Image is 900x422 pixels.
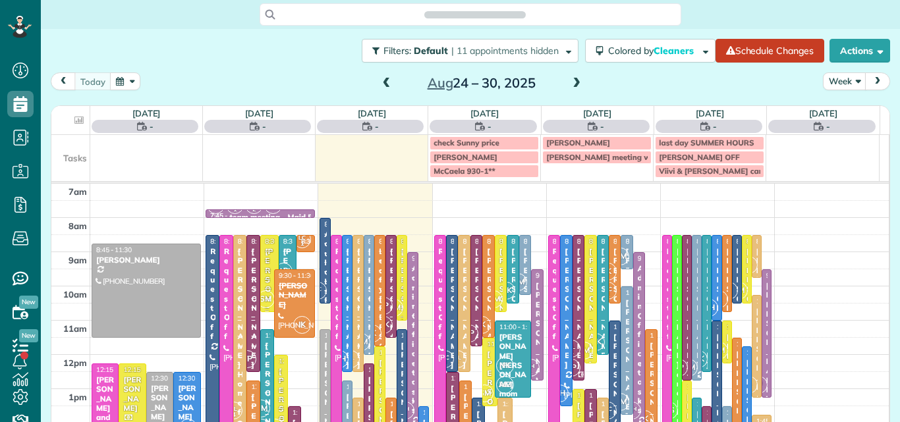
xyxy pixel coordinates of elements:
[727,408,758,417] span: 1:30 - 4:00
[399,76,564,90] h2: 24 – 30, 2025
[347,354,354,361] span: AL
[687,237,722,246] span: 8:30 - 12:45
[727,237,762,246] span: 8:30 - 10:45
[368,365,404,374] span: 12:15 - 4:15
[423,408,455,417] span: 1:30 - 4:45
[378,247,381,417] div: Leafy [PERSON_NAME]
[486,247,490,370] div: [PERSON_NAME]
[488,120,492,133] span: -
[737,237,772,246] span: 8:30 - 10:30
[736,247,738,370] div: [PERSON_NAME]
[546,138,610,147] span: [PERSON_NAME]
[666,247,668,342] div: Request Off
[324,331,360,340] span: 11:15 - 4:30
[357,237,393,246] span: 8:30 - 12:30
[809,108,837,119] a: [DATE]
[390,237,426,246] span: 8:30 - 11:30
[69,221,87,231] span: 8am
[438,247,442,342] div: Request Off
[766,271,798,280] span: 9:30 - 1:15
[659,138,754,147] span: last day SUMMER HOURS
[151,374,186,382] span: 12:30 - 4:00
[245,108,273,119] a: [DATE]
[379,348,414,357] span: 11:45 - 3:15
[437,8,512,21] span: Search ZenMaid…
[251,382,287,391] span: 12:45 - 3:30
[687,382,722,391] span: 12:45 - 3:45
[224,237,256,246] span: 8:30 - 5:30
[577,391,609,400] span: 1:00 - 4:15
[223,247,229,342] div: Request Off
[69,186,87,197] span: 7am
[251,237,287,246] span: 8:30 - 12:30
[565,237,596,246] span: 8:30 - 1:30
[239,350,256,368] span: TP
[210,237,242,246] span: 8:30 - 5:30
[178,374,213,382] span: 12:30 - 2:30
[830,39,890,63] button: Actions
[368,237,404,246] span: 8:30 - 12:00
[746,237,782,246] span: 8:30 - 10:30
[628,405,637,412] span: MH
[389,247,393,370] div: [PERSON_NAME]
[262,120,266,133] span: -
[585,39,716,63] button: Colored byCleaners
[177,384,196,422] div: [PERSON_NAME]
[63,289,87,300] span: 10am
[346,247,349,370] div: [PERSON_NAME]
[499,332,527,399] div: [PERSON_NAME] [PERSON_NAME] mom
[74,72,111,90] button: today
[238,237,269,246] span: 8:30 - 2:00
[553,237,584,246] span: 8:30 - 5:30
[613,247,617,370] div: [PERSON_NAME]
[96,365,132,374] span: 12:15 - 4:15
[583,108,611,119] a: [DATE]
[279,357,314,365] span: 12:00 - 2:30
[476,400,508,408] span: 1:15 - 4:15
[826,120,830,133] span: -
[746,348,782,357] span: 11:45 - 3:15
[283,237,319,246] span: 8:30 - 10:30
[601,247,605,370] div: [PERSON_NAME]
[546,152,779,162] span: [PERSON_NAME] meeting with PA Career Link Zoom 11:00 a.m.
[357,400,389,408] span: 1:15 - 5:15
[439,237,470,246] span: 8:30 - 5:30
[379,237,414,246] span: 8:30 - 11:45
[511,247,515,370] div: [PERSON_NAME]
[69,255,87,265] span: 9am
[335,237,367,246] span: 8:30 - 5:30
[496,357,514,375] span: NK
[511,237,547,246] span: 8:30 - 10:30
[604,405,612,412] span: AC
[637,264,641,415] div: Admin Office tasks
[278,281,311,309] div: [PERSON_NAME]
[474,247,478,370] div: [PERSON_NAME]
[745,259,752,267] span: AL
[526,362,535,369] span: MH
[487,340,522,348] span: 11:30 - 1:30
[210,247,215,342] div: Request Off
[608,45,698,57] span: Colored by
[535,281,539,404] div: [PERSON_NAME]
[401,237,437,246] span: 8:30 - 11:00
[499,323,535,331] span: 11:00 - 1:15
[746,247,748,370] div: [PERSON_NAME]
[335,247,338,342] div: Request Off
[756,237,788,246] span: 8:30 - 9:45
[454,354,461,361] span: AL
[536,271,571,280] span: 9:30 - 12:45
[726,247,728,370] div: [PERSON_NAME]
[577,247,580,370] div: [PERSON_NAME]
[411,264,414,415] div: Admin Office tasks
[706,408,738,417] span: 1:30 - 4:00
[347,382,382,391] span: 12:45 - 4:45
[390,400,422,408] span: 1:15 - 4:15
[19,329,38,342] span: New
[766,281,768,404] div: [PERSON_NAME]
[355,39,578,63] a: Filters: Default | 11 appointments hidden
[602,237,637,246] span: 8:30 - 12:00
[613,237,649,246] span: 8:30 - 10:30
[659,152,739,162] span: [PERSON_NAME] OFF
[677,237,708,246] span: 8:30 - 2:00
[577,237,613,246] span: 8:30 - 12:45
